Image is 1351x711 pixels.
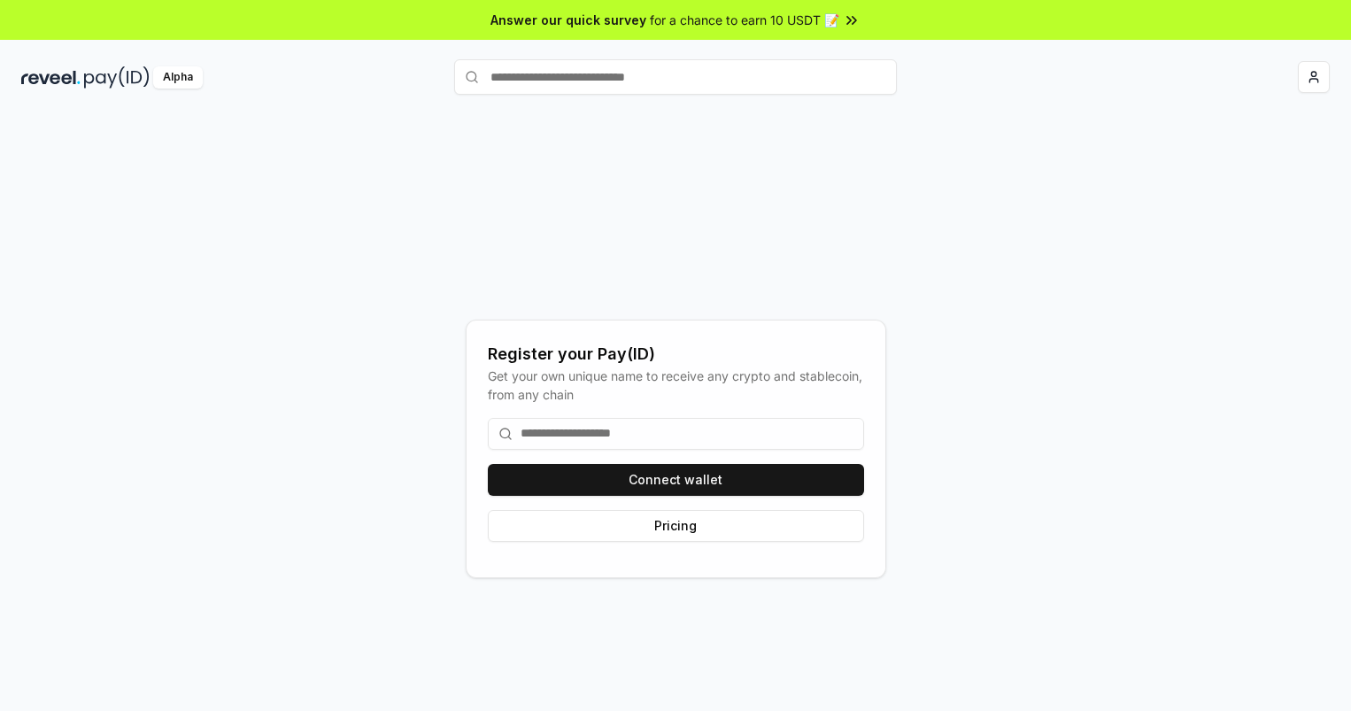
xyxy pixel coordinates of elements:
img: pay_id [84,66,150,89]
div: Alpha [153,66,203,89]
img: reveel_dark [21,66,81,89]
span: Answer our quick survey [490,11,646,29]
div: Get your own unique name to receive any crypto and stablecoin, from any chain [488,367,864,404]
button: Pricing [488,510,864,542]
span: for a chance to earn 10 USDT 📝 [650,11,839,29]
div: Register your Pay(ID) [488,342,864,367]
button: Connect wallet [488,464,864,496]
